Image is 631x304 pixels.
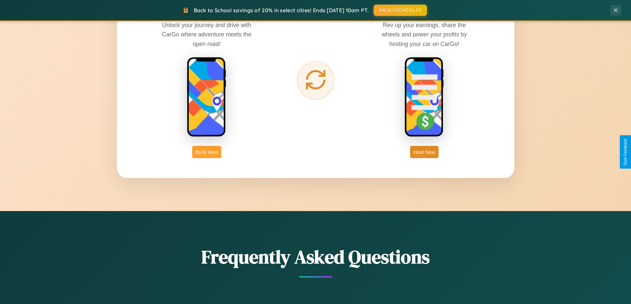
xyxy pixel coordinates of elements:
img: host phone [404,57,444,138]
p: Unlock your journey and drive with CarGo where adventure meets the open road! [157,21,256,48]
h2: Frequently Asked Questions [117,244,514,270]
span: Back to School savings of 20% in select cities! Ends [DATE] 10am PT. [194,7,369,14]
img: rent phone [187,57,227,138]
button: Book Now [192,146,221,158]
p: Rev up your earnings, share the wheels and power your profits by hosting your car on CarGo! [375,21,474,48]
div: Give Feedback [623,139,628,165]
button: BACK2SCHOOL20 [374,5,427,16]
button: Host Now [410,146,438,158]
